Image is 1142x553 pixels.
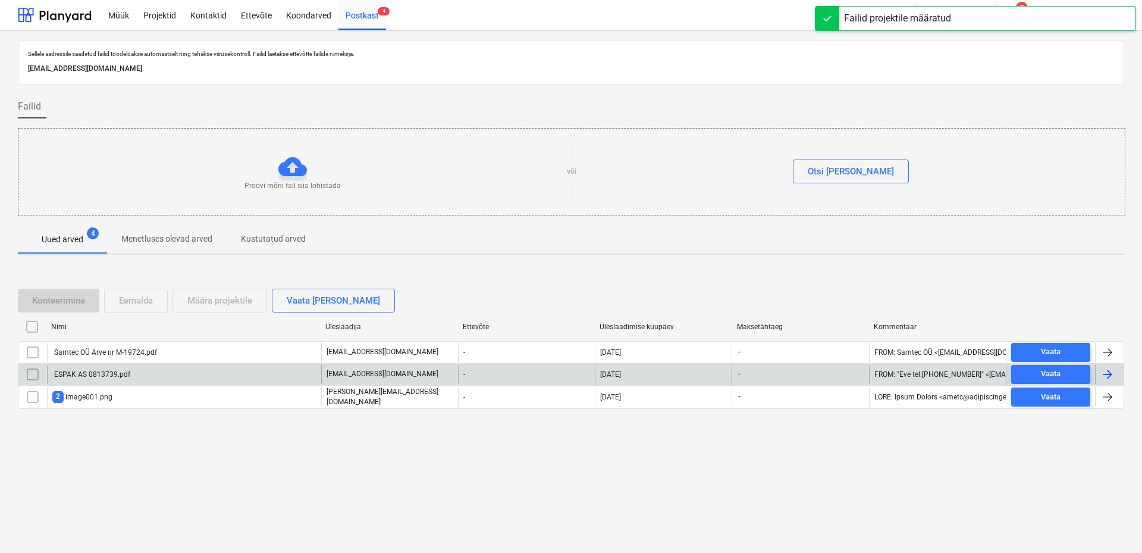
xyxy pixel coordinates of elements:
[874,323,1002,331] div: Kommentaar
[458,343,595,362] div: -
[600,323,727,331] div: Üleslaadimise kuupäev
[600,348,621,357] div: [DATE]
[1011,365,1090,384] button: Vaata
[808,164,894,179] div: Otsi [PERSON_NAME]
[1011,388,1090,407] button: Vaata
[463,323,591,331] div: Ettevõte
[241,233,306,245] p: Kustutatud arved
[18,128,1125,215] div: Proovi mõni fail siia lohistadavõiOtsi [PERSON_NAME]
[737,347,742,357] span: -
[458,387,595,407] div: -
[458,365,595,384] div: -
[18,99,41,114] span: Failid
[600,393,621,401] div: [DATE]
[737,323,865,331] div: Maksetähtaeg
[737,369,742,379] span: -
[793,160,909,183] button: Otsi [PERSON_NAME]
[244,181,341,191] p: Proovi mõni fail siia lohistada
[52,391,112,402] div: image001.png
[272,289,395,313] button: Vaata [PERSON_NAME]
[1041,390,1061,404] div: Vaata
[327,369,438,379] p: [EMAIL_ADDRESS][DOMAIN_NAME]
[52,370,130,379] div: ESPAK AS 0813739.pdf
[52,348,157,357] div: Samtec OÜ Arve nr M-19724.pdf
[737,392,742,402] span: -
[327,347,438,357] p: [EMAIL_ADDRESS][DOMAIN_NAME]
[1041,367,1061,381] div: Vaata
[378,7,390,15] span: 4
[51,323,316,331] div: Nimi
[1041,345,1061,359] div: Vaata
[325,323,453,331] div: Üleslaadija
[28,63,1114,75] p: [EMAIL_ADDRESS][DOMAIN_NAME]
[1083,496,1142,553] iframe: Chat Widget
[567,167,576,177] p: või
[327,387,453,407] p: [PERSON_NAME][EMAIL_ADDRESS][DOMAIN_NAME]
[1011,343,1090,362] button: Vaata
[287,293,380,308] div: Vaata [PERSON_NAME]
[42,233,83,246] p: Uued arved
[121,233,212,245] p: Menetluses olevad arved
[52,391,64,402] span: 2
[844,11,951,26] div: Failid projektile määratud
[28,50,1114,58] p: Sellele aadressile saadetud failid töödeldakse automaatselt ning tehakse viirusekontroll. Failid ...
[600,370,621,379] div: [DATE]
[87,227,99,239] span: 4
